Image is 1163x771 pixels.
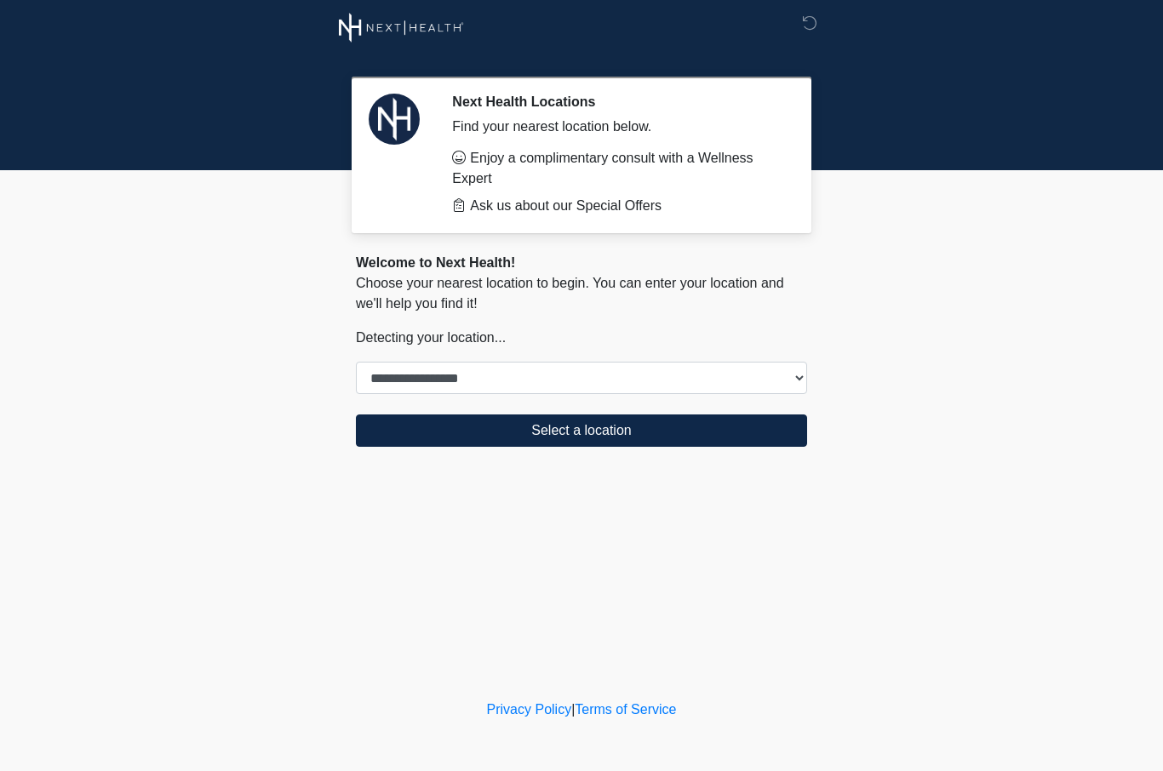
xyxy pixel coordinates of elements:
li: Enjoy a complimentary consult with a Wellness Expert [452,148,782,189]
span: Detecting your location... [356,330,506,345]
img: Agent Avatar [369,94,420,145]
div: Find your nearest location below. [452,117,782,137]
a: Privacy Policy [487,702,572,717]
button: Select a location [356,414,807,447]
div: Welcome to Next Health! [356,253,807,273]
h2: Next Health Locations [452,94,782,110]
img: Next Health Wellness Logo [339,13,464,43]
a: Terms of Service [575,702,676,717]
span: Choose your nearest location to begin. You can enter your location and we'll help you find it! [356,276,784,311]
li: Ask us about our Special Offers [452,196,782,216]
a: | [571,702,575,717]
